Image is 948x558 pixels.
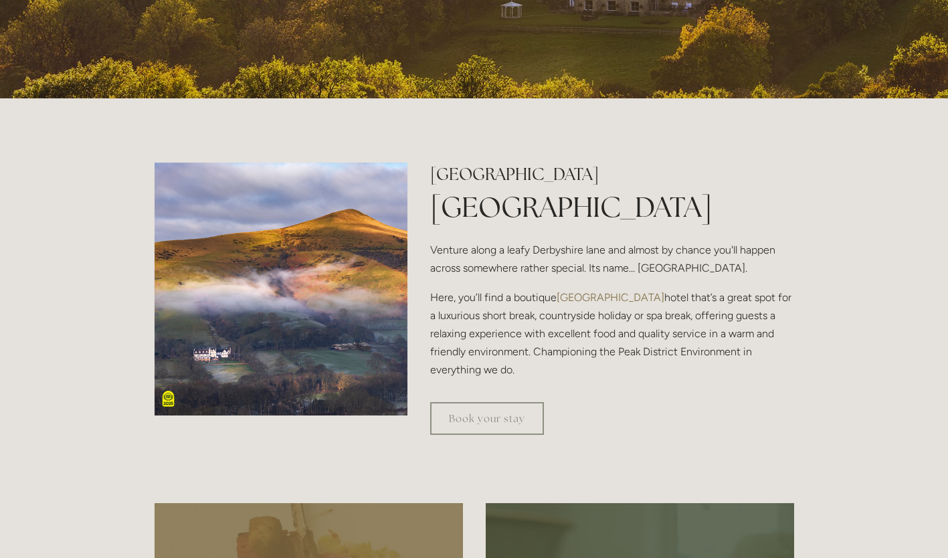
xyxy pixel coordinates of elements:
[430,402,544,435] a: Book your stay
[430,241,793,277] p: Venture along a leafy Derbyshire lane and almost by chance you'll happen across somewhere rather ...
[430,163,793,186] h2: [GEOGRAPHIC_DATA]
[557,291,664,304] a: [GEOGRAPHIC_DATA]
[430,288,793,379] p: Here, you’ll find a boutique hotel that’s a great spot for a luxurious short break, countryside h...
[430,187,793,227] h1: [GEOGRAPHIC_DATA]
